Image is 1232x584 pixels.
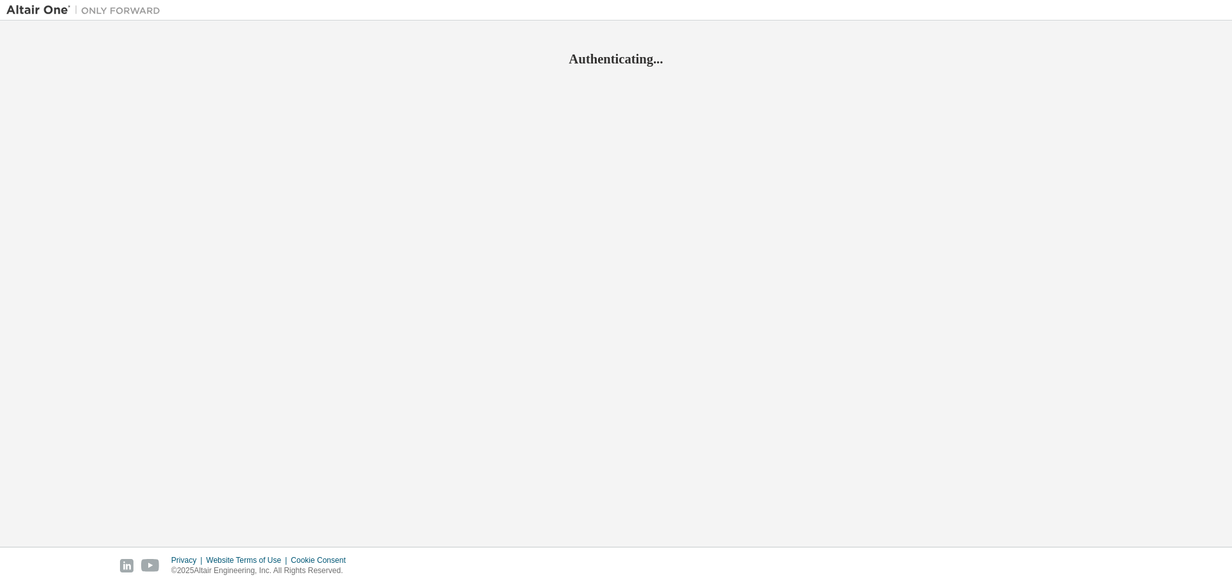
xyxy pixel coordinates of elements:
[6,51,1226,67] h2: Authenticating...
[291,555,353,565] div: Cookie Consent
[171,555,206,565] div: Privacy
[171,565,354,576] p: © 2025 Altair Engineering, Inc. All Rights Reserved.
[141,559,160,572] img: youtube.svg
[120,559,133,572] img: linkedin.svg
[206,555,291,565] div: Website Terms of Use
[6,4,167,17] img: Altair One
